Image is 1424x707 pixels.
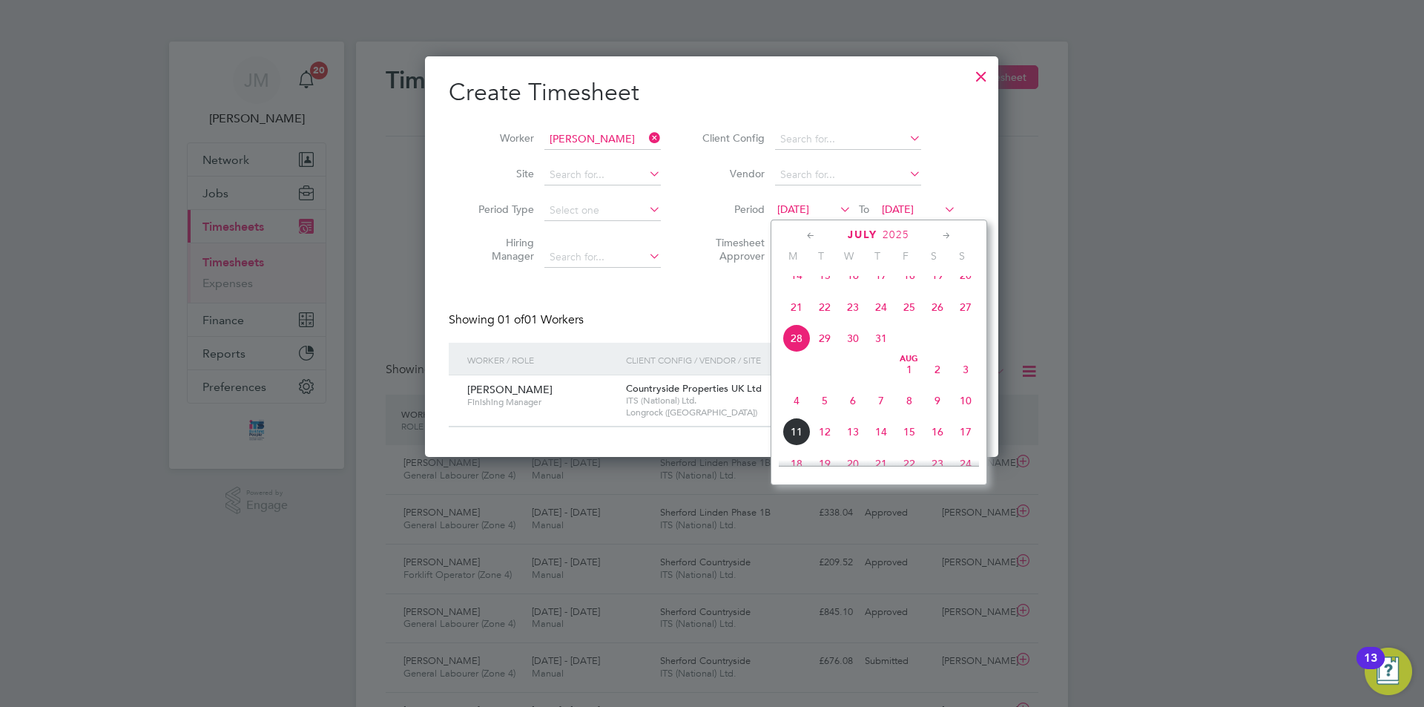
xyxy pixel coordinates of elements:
span: 26 [923,293,952,321]
span: Aug [895,355,923,363]
span: ITS (National) Ltd. [626,395,857,407]
div: Client Config / Vendor / Site [622,343,860,377]
span: T [807,249,835,263]
span: 20 [839,450,867,478]
span: 18 [782,450,811,478]
span: 11 [782,418,811,446]
span: 01 of [498,312,524,327]
span: [DATE] [882,203,914,216]
span: 19 [811,450,839,478]
div: 13 [1364,658,1377,677]
span: 2 [923,355,952,384]
span: 21 [782,293,811,321]
label: Hiring Manager [467,236,534,263]
label: Timesheet Approver [698,236,765,263]
label: Worker [467,131,534,145]
label: Client Config [698,131,765,145]
span: 6 [839,387,867,415]
span: M [779,249,807,263]
h2: Create Timesheet [449,77,975,108]
span: 16 [839,261,867,289]
span: 1 [895,355,923,384]
label: Period Type [467,203,534,216]
span: 2025 [883,228,909,241]
span: 21 [867,450,895,478]
span: 12 [811,418,839,446]
span: 17 [867,261,895,289]
span: 22 [895,450,923,478]
span: 17 [952,418,980,446]
span: 18 [895,261,923,289]
label: Site [467,167,534,180]
span: 13 [839,418,867,446]
span: 24 [952,450,980,478]
span: 14 [782,261,811,289]
input: Search for... [544,247,661,268]
span: W [835,249,863,263]
span: [DATE] [777,203,809,216]
span: 8 [895,387,923,415]
span: 24 [867,293,895,321]
span: F [891,249,920,263]
span: Finishing Manager [467,396,615,408]
span: 30 [839,324,867,352]
span: 5 [811,387,839,415]
span: 25 [895,293,923,321]
span: 20 [952,261,980,289]
span: 14 [867,418,895,446]
span: 15 [811,261,839,289]
label: Period [698,203,765,216]
span: 23 [923,450,952,478]
span: 16 [923,418,952,446]
span: 3 [952,355,980,384]
span: 22 [811,293,839,321]
span: 23 [839,293,867,321]
span: Longrock ([GEOGRAPHIC_DATA]) [626,407,857,418]
span: 28 [782,324,811,352]
input: Select one [544,200,661,221]
span: [PERSON_NAME] [467,383,553,396]
span: July [848,228,877,241]
span: 19 [923,261,952,289]
span: S [920,249,948,263]
label: Vendor [698,167,765,180]
span: 27 [952,293,980,321]
input: Search for... [544,129,661,150]
span: S [948,249,976,263]
div: Worker / Role [464,343,622,377]
span: 29 [811,324,839,352]
input: Search for... [544,165,661,185]
button: Open Resource Center, 13 new notifications [1365,648,1412,695]
span: 01 Workers [498,312,584,327]
span: 10 [952,387,980,415]
span: Countryside Properties UK Ltd [626,382,762,395]
span: 31 [867,324,895,352]
span: T [863,249,891,263]
span: To [854,200,874,219]
span: 7 [867,387,895,415]
input: Search for... [775,129,921,150]
span: 4 [782,387,811,415]
div: Showing [449,312,587,328]
span: 9 [923,387,952,415]
span: 15 [895,418,923,446]
input: Search for... [775,165,921,185]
